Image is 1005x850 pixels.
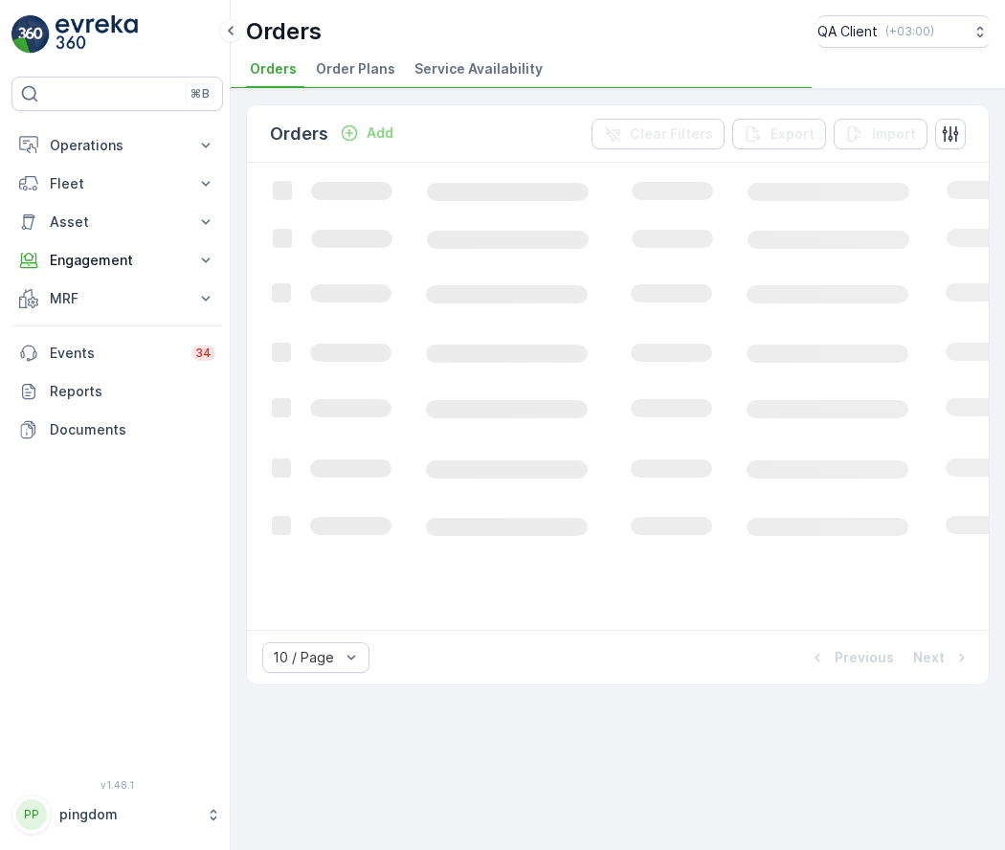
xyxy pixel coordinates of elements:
[50,136,185,155] p: Operations
[817,15,990,48] button: QA Client(+03:00)
[250,59,297,78] span: Orders
[50,251,185,270] p: Engagement
[834,119,927,149] button: Import
[11,779,223,791] span: v 1.48.1
[367,123,393,143] p: Add
[11,241,223,280] button: Engagement
[911,646,973,669] button: Next
[11,411,223,449] a: Documents
[56,15,138,54] img: logo_light-DOdMpM7g.png
[414,59,543,78] span: Service Availability
[11,126,223,165] button: Operations
[332,122,401,145] button: Add
[11,280,223,318] button: MRF
[872,124,916,144] p: Import
[913,648,945,667] p: Next
[270,121,328,147] p: Orders
[16,799,47,830] div: PP
[195,346,212,361] p: 34
[11,372,223,411] a: Reports
[11,203,223,241] button: Asset
[11,15,50,54] img: logo
[190,86,210,101] p: ⌘B
[50,289,185,308] p: MRF
[11,794,223,835] button: PPpingdom
[50,212,185,232] p: Asset
[592,119,725,149] button: Clear Filters
[50,420,215,439] p: Documents
[817,22,878,41] p: QA Client
[246,16,322,47] p: Orders
[806,646,896,669] button: Previous
[770,124,815,144] p: Export
[50,174,185,193] p: Fleet
[50,344,180,363] p: Events
[59,805,196,824] p: pingdom
[316,59,395,78] span: Order Plans
[885,24,934,39] p: ( +03:00 )
[11,334,223,372] a: Events34
[50,382,215,401] p: Reports
[835,648,894,667] p: Previous
[630,124,713,144] p: Clear Filters
[732,119,826,149] button: Export
[11,165,223,203] button: Fleet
